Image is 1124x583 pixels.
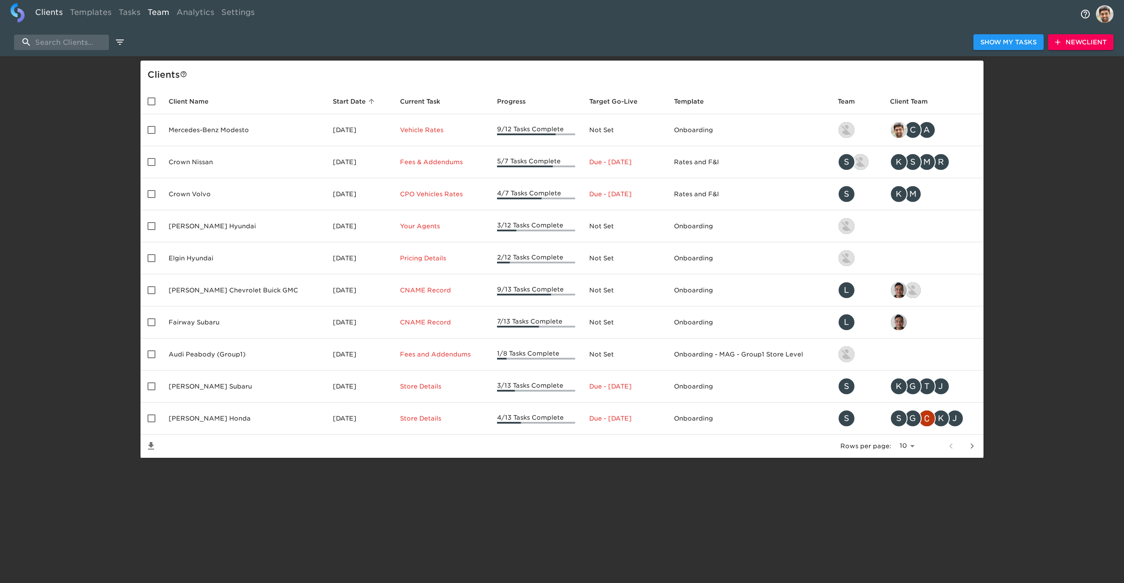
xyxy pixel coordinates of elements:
[918,378,936,395] div: T
[891,282,907,298] img: sai@simplemnt.com
[932,153,950,171] div: R
[162,210,326,242] td: [PERSON_NAME] Hyundai
[838,217,876,235] div: kevin.lo@roadster.com
[980,37,1037,48] span: Show My Tasks
[904,410,922,427] div: G
[490,338,583,371] td: 1/8 Tasks Complete
[582,274,666,306] td: Not Set
[326,338,393,371] td: [DATE]
[838,281,876,299] div: leland@roadster.com
[838,96,866,107] span: Team
[904,378,922,395] div: G
[840,442,891,450] p: Rows per page:
[905,282,921,298] img: nikko.foster@roadster.com
[667,210,831,242] td: Onboarding
[838,121,876,139] div: kevin.lo@roadster.com
[400,382,483,391] p: Store Details
[838,378,855,395] div: S
[838,313,855,331] div: L
[11,3,25,22] img: logo
[400,190,483,198] p: CPO Vehicles Rates
[890,121,976,139] div: sandeep@simplemnt.com, clayton.mandel@roadster.com, angelique.nurse@roadster.com
[962,435,983,457] button: next page
[838,153,855,171] div: S
[582,242,666,274] td: Not Set
[326,146,393,178] td: [DATE]
[400,350,483,359] p: Fees and Addendums
[490,114,583,146] td: 9/12 Tasks Complete
[895,439,918,453] select: rows per page
[667,242,831,274] td: Onboarding
[326,114,393,146] td: [DATE]
[144,3,173,25] a: Team
[490,146,583,178] td: 5/7 Tasks Complete
[326,306,393,338] td: [DATE]
[838,313,876,331] div: leland@roadster.com
[839,250,854,266] img: kevin.lo@roadster.com
[582,306,666,338] td: Not Set
[589,96,649,107] span: Target Go-Live
[326,274,393,306] td: [DATE]
[162,178,326,210] td: Crown Volvo
[326,178,393,210] td: [DATE]
[490,178,583,210] td: 4/7 Tasks Complete
[891,122,907,138] img: sandeep@simplemnt.com
[919,410,935,426] img: christopher.mccarthy@roadster.com
[853,154,868,170] img: austin@roadster.com
[667,338,831,371] td: Onboarding - MAG - Group1 Store Level
[891,314,907,330] img: sai@simplemnt.com
[1055,37,1106,48] span: New Client
[890,410,908,427] div: S
[162,338,326,371] td: Audi Peabody (Group1)
[400,96,452,107] span: Current Task
[582,338,666,371] td: Not Set
[904,153,922,171] div: S
[890,96,939,107] span: Client Team
[1096,5,1113,23] img: Profile
[838,249,876,267] div: kevin.lo@roadster.com
[490,274,583,306] td: 9/13 Tasks Complete
[162,114,326,146] td: Mercedes-Benz Modesto
[589,190,659,198] p: Due - [DATE]
[838,185,876,203] div: savannah@roadster.com
[326,371,393,403] td: [DATE]
[674,96,715,107] span: Template
[890,153,908,171] div: K
[400,254,483,263] p: Pricing Details
[890,185,976,203] div: kwilson@crowncars.com, mcooley@crowncars.com
[667,274,831,306] td: Onboarding
[162,371,326,403] td: [PERSON_NAME] Subaru
[932,378,950,395] div: J
[890,378,976,395] div: kevin.mand@schomp.com, george.lawton@schomp.com, tj.joyce@schomp.com, james.kurtenbach@schomp.com
[667,403,831,435] td: Onboarding
[838,281,855,299] div: L
[490,403,583,435] td: 4/13 Tasks Complete
[218,3,258,25] a: Settings
[838,185,855,203] div: S
[904,121,922,139] div: C
[333,96,377,107] span: Start Date
[838,378,876,395] div: savannah@roadster.com
[582,114,666,146] td: Not Set
[932,410,950,427] div: K
[140,89,983,458] table: enhanced table
[667,146,831,178] td: Rates and F&I
[839,122,854,138] img: kevin.lo@roadster.com
[497,96,537,107] span: Progress
[890,410,976,427] div: scott.graves@schomp.com, george.lawton@schomp.com, christopher.mccarthy@roadster.com, kevin.mand@...
[162,146,326,178] td: Crown Nissan
[400,96,440,107] span: Current Task
[140,435,162,457] button: Save List
[400,318,483,327] p: CNAME Record
[400,158,483,166] p: Fees & Addendums
[162,403,326,435] td: [PERSON_NAME] Honda
[162,242,326,274] td: Elgin Hyundai
[890,185,908,203] div: K
[589,158,659,166] p: Due - [DATE]
[173,3,218,25] a: Analytics
[973,34,1044,50] button: Show My Tasks
[490,210,583,242] td: 3/12 Tasks Complete
[667,178,831,210] td: Rates and F&I
[838,410,876,427] div: savannah@roadster.com
[490,306,583,338] td: 7/13 Tasks Complete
